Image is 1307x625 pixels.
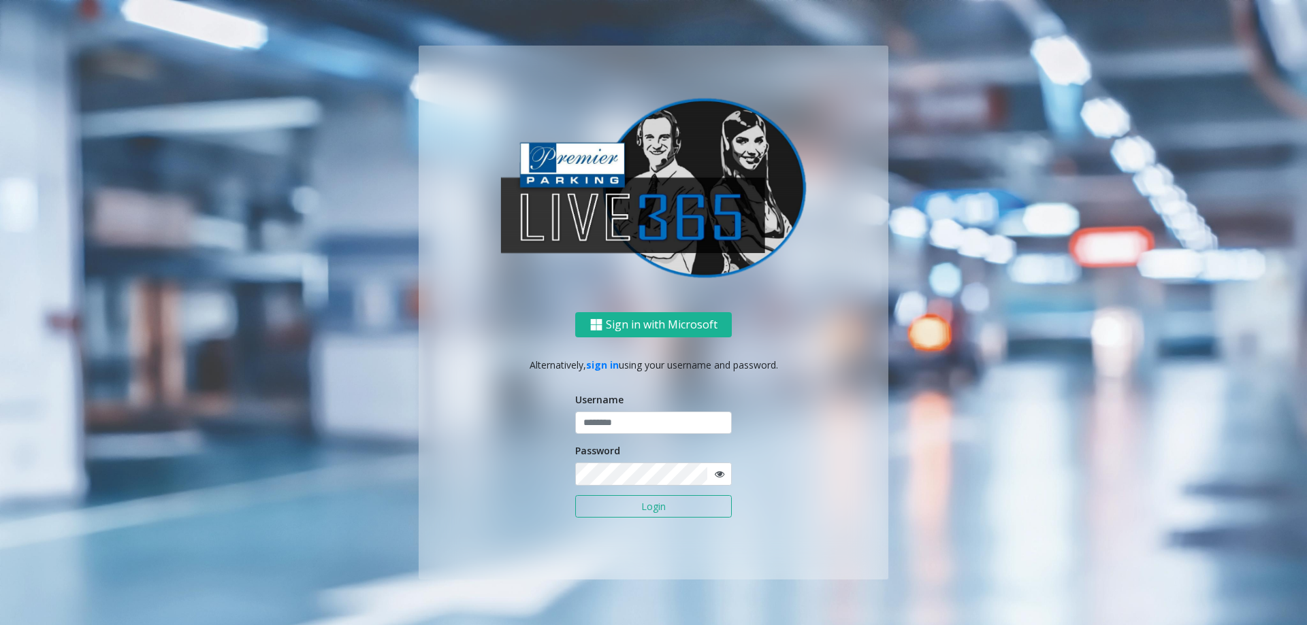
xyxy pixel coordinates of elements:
label: Password [575,443,620,458]
button: Sign in with Microsoft [575,312,732,337]
p: Alternatively, using your username and password. [432,358,875,372]
button: Login [575,495,732,518]
a: sign in [586,358,619,371]
label: Username [575,392,624,407]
